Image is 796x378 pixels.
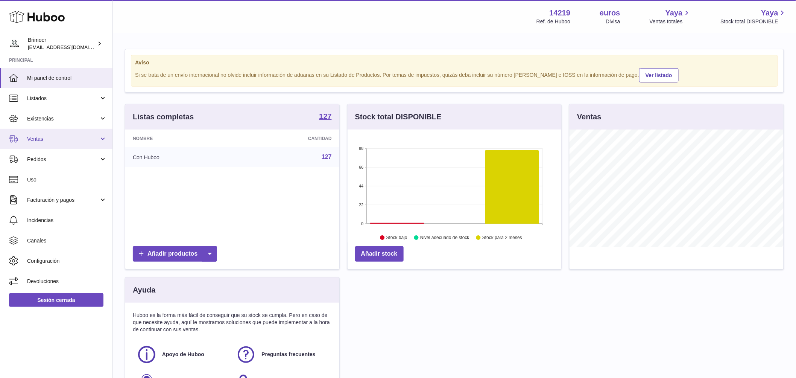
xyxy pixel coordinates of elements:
[577,113,601,121] font: Ventas
[308,136,332,141] font: Cantidad
[133,136,153,141] font: Nombre
[359,184,363,188] text: 44
[27,116,54,122] font: Existencias
[482,235,522,241] text: Stock para 2 meses
[761,9,778,17] font: Yaya
[650,8,691,25] a: Yaya Ventas totales
[27,136,43,142] font: Ventas
[386,235,407,241] text: Stock bajo
[322,154,332,160] a: 127
[420,235,470,241] text: Nivel adecuado de stock
[27,177,36,183] font: Uso
[27,156,46,162] font: Pedidos
[37,297,75,303] font: Sesión cerrada
[550,9,571,17] font: 14219
[133,286,155,294] font: Ayuda
[721,18,778,24] font: Stock total DISPONIBLE
[236,344,328,365] a: Preguntas frecuentes
[319,112,331,120] font: 127
[650,18,683,24] font: Ventas totales
[606,18,620,24] font: Divisa
[135,72,639,78] font: Si se trata de un envío internacional no olvide incluir información de aduanas en su Listado de P...
[27,238,46,244] font: Canales
[665,9,683,17] font: Yaya
[27,217,53,223] font: Incidencias
[162,351,204,357] font: Apoyo de Huboo
[27,258,59,264] font: Configuración
[536,18,570,24] font: Ref. de Huboo
[600,9,620,17] font: euros
[9,38,20,49] img: oroses@renuevo.es
[147,250,197,257] font: Añadir productos
[646,72,672,78] font: Ver listado
[9,58,33,63] font: Principal
[359,146,363,151] text: 88
[137,344,228,365] a: Apoyo de Huboo
[9,293,103,307] a: Sesión cerrada
[261,351,315,357] font: Preguntas frecuentes
[639,68,679,82] a: Ver listado
[359,203,363,207] text: 22
[359,165,363,169] text: 66
[27,278,59,284] font: Devoluciones
[135,59,149,66] font: Aviso
[27,197,74,203] font: Facturación y pagos
[361,250,398,257] font: Añadir stock
[721,8,787,25] a: Yaya Stock total DISPONIBLE
[133,154,160,160] font: Con Huboo
[27,95,47,101] font: Listados
[28,44,111,50] font: [EMAIL_ADDRESS][DOMAIN_NAME]
[133,113,194,121] font: Listas completas
[355,246,404,262] a: Añadir stock
[355,113,442,121] font: Stock total DISPONIBLE
[133,246,217,262] a: Añadir productos
[28,37,46,43] font: Brimoer
[27,75,71,81] font: Mi panel de control
[133,312,330,332] font: Huboo es la forma más fácil de conseguir que su stock se cumpla. Pero en caso de que necesite ayu...
[319,113,331,122] a: 127
[361,221,363,226] text: 0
